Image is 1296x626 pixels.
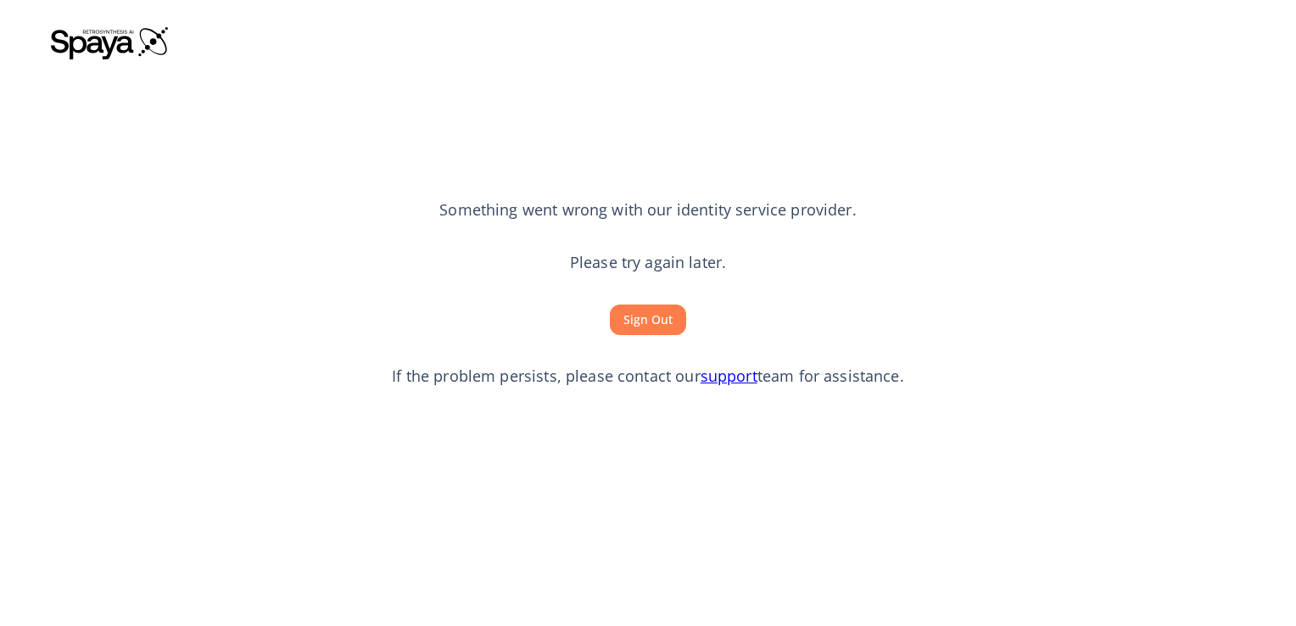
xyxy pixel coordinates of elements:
p: Something went wrong with our identity service provider. [439,199,856,221]
button: Sign Out [610,305,686,336]
p: If the problem persists, please contact our team for assistance. [392,366,904,388]
p: Please try again later. [570,252,726,274]
img: Spaya logo [51,25,170,59]
a: support [701,366,757,386]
